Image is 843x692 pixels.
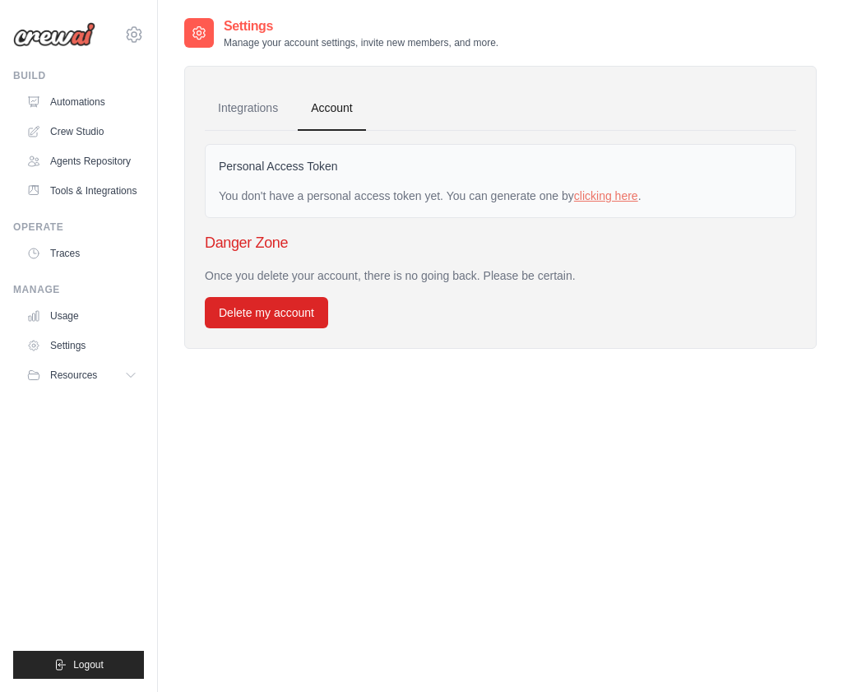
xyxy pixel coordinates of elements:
[13,69,144,82] div: Build
[219,188,782,204] div: You don't have a personal access token yet. You can generate one by .
[224,16,498,36] h2: Settings
[298,86,366,131] a: Account
[13,221,144,234] div: Operate
[20,118,144,145] a: Crew Studio
[219,158,338,174] label: Personal Access Token
[574,189,638,202] a: clicking here
[20,332,144,359] a: Settings
[13,651,144,679] button: Logout
[205,267,796,284] p: Once you delete your account, there is no going back. Please be certain.
[205,231,796,254] h3: Danger Zone
[20,362,144,388] button: Resources
[13,283,144,296] div: Manage
[20,89,144,115] a: Automations
[13,22,95,47] img: Logo
[205,86,291,131] a: Integrations
[20,303,144,329] a: Usage
[205,297,328,328] button: Delete my account
[20,240,144,267] a: Traces
[50,369,97,382] span: Resources
[73,658,104,671] span: Logout
[20,178,144,204] a: Tools & Integrations
[224,36,498,49] p: Manage your account settings, invite new members, and more.
[20,148,144,174] a: Agents Repository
